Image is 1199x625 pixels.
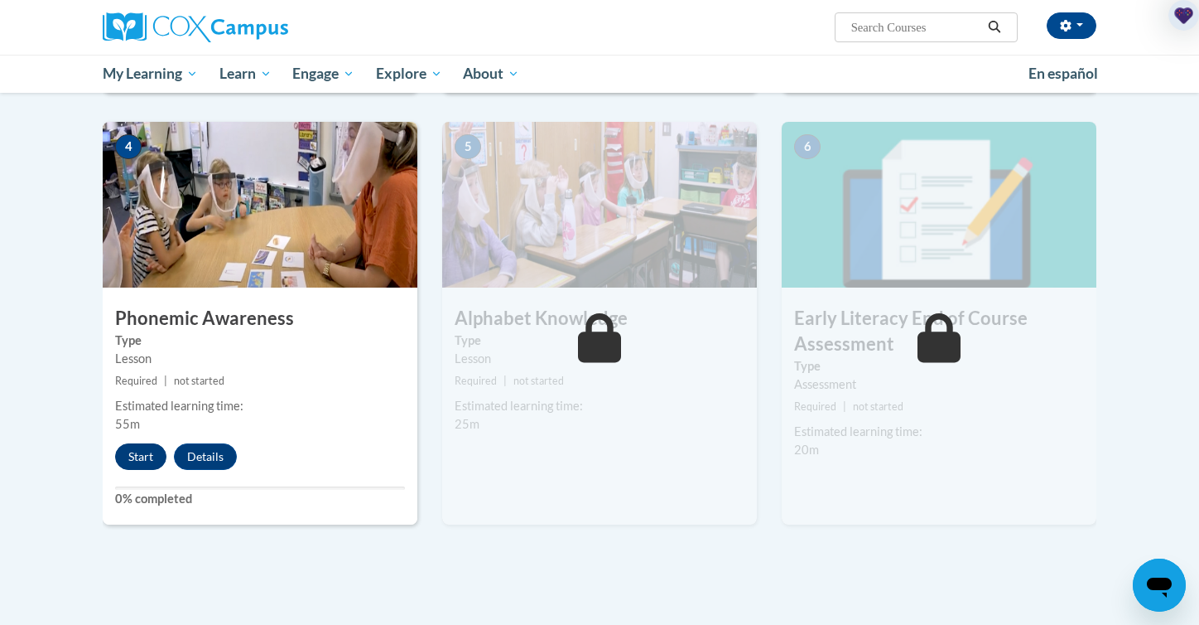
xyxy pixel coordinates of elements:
[794,357,1084,375] label: Type
[455,134,481,159] span: 5
[794,400,836,413] span: Required
[115,332,405,350] label: Type
[292,64,354,84] span: Engage
[513,375,564,387] span: not started
[115,375,157,387] span: Required
[455,332,744,350] label: Type
[103,12,288,42] img: Cox Campus
[1047,12,1096,39] button: Account Settings
[1018,56,1109,91] a: En español
[282,55,365,93] a: Engage
[782,122,1096,288] img: Course Image
[794,375,1084,394] div: Assessment
[1028,65,1098,82] span: En español
[103,64,198,84] span: My Learning
[843,400,846,413] span: |
[455,350,744,368] div: Lesson
[103,306,417,332] h3: Phonemic Awareness
[115,350,405,368] div: Lesson
[115,490,405,508] label: 0% completed
[794,423,1084,441] div: Estimated learning time:
[982,17,1007,37] button: Search
[453,55,531,93] a: About
[115,443,166,470] button: Start
[503,375,507,387] span: |
[174,375,224,387] span: not started
[103,122,417,288] img: Course Image
[115,417,140,431] span: 55m
[455,375,497,387] span: Required
[164,375,167,387] span: |
[853,400,903,413] span: not started
[209,55,282,93] a: Learn
[78,55,1121,93] div: Main menu
[463,64,519,84] span: About
[794,134,821,159] span: 6
[442,306,757,332] h3: Alphabet Knowledge
[455,397,744,415] div: Estimated learning time:
[219,64,272,84] span: Learn
[365,55,453,93] a: Explore
[1133,559,1186,612] iframe: Button to launch messaging window
[455,417,479,431] span: 25m
[782,306,1096,357] h3: Early Literacy End of Course Assessment
[103,12,417,42] a: Cox Campus
[115,397,405,415] div: Estimated learning time:
[115,134,142,159] span: 4
[442,122,757,288] img: Course Image
[850,17,982,37] input: Search Courses
[794,443,819,457] span: 20m
[92,55,209,93] a: My Learning
[174,443,237,470] button: Details
[376,64,442,84] span: Explore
